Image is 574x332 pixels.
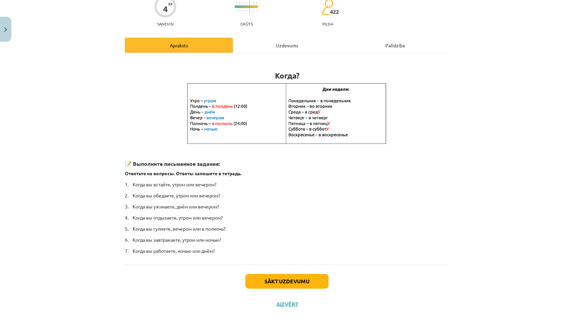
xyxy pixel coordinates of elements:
[125,192,449,199] p: 2. Когда вы обедаете, утром или вечером?
[125,181,449,188] p: 1. Когда вы встаёте, утром или вечером?
[125,225,449,232] p: 5. Когда вы гуляете, вечером или в полночь?
[163,4,168,14] div: 4
[239,2,240,4] img: icon-short-line-57e1e144782c952c97e751825c79c345078a6d821885a25fce030b3d8c18986b.svg
[233,38,341,53] div: Uzdevums
[240,21,253,26] p: Grūts
[239,10,240,11] img: icon-short-line-57e1e144782c952c97e751825c79c345078a6d821885a25fce030b3d8c18986b.svg
[236,2,237,4] img: icon-short-line-57e1e144782c952c97e751825c79c345078a6d821885a25fce030b3d8c18986b.svg
[125,170,242,176] b: Ответьте на вопросы. Ответы запишите в тетрадь.
[4,28,7,32] img: icon-close-lesson-0947bae3869378f0d4975bcd49f059093ad1ed9edebbc8119c70593378902aed.svg
[256,2,257,4] img: icon-short-line-57e1e144782c952c97e751825c79c345078a6d821885a25fce030b3d8c18986b.svg
[256,10,257,11] img: icon-short-line-57e1e144782c952c97e751825c79c345078a6d821885a25fce030b3d8c18986b.svg
[253,10,253,11] img: icon-short-line-57e1e144782c952c97e751825c79c345078a6d821885a25fce030b3d8c18986b.svg
[341,38,449,53] div: Palīdzība
[245,274,329,289] button: Sākt uzdevumu
[168,2,173,6] span: XP
[322,21,333,26] p: pilda
[236,10,237,11] img: icon-short-line-57e1e144782c952c97e751825c79c345078a6d821885a25fce030b3d8c18986b.svg
[154,21,176,26] p: Saņemsi
[125,247,449,254] p: 7. Когда вы работаете, ночью или днём?
[246,2,247,4] img: icon-short-line-57e1e144782c952c97e751825c79c345078a6d821885a25fce030b3d8c18986b.svg
[125,160,220,167] strong: 📝 Выполните письменное задание:
[274,301,300,307] button: Aizvērt
[125,214,449,221] p: 4. Когда вы отдыхаете, утром или вечером?
[125,203,449,210] p: 3. Когда вы ужинаете, днём или вечером?
[125,38,233,53] div: Apraksts
[125,236,449,243] p: 6. Когда вы завтракаете, утром или ночью?
[253,2,253,4] img: icon-short-line-57e1e144782c952c97e751825c79c345078a6d821885a25fce030b3d8c18986b.svg
[330,9,339,15] span: 422
[246,10,247,11] img: icon-short-line-57e1e144782c952c97e751825c79c345078a6d821885a25fce030b3d8c18986b.svg
[275,71,299,81] strong: Когда?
